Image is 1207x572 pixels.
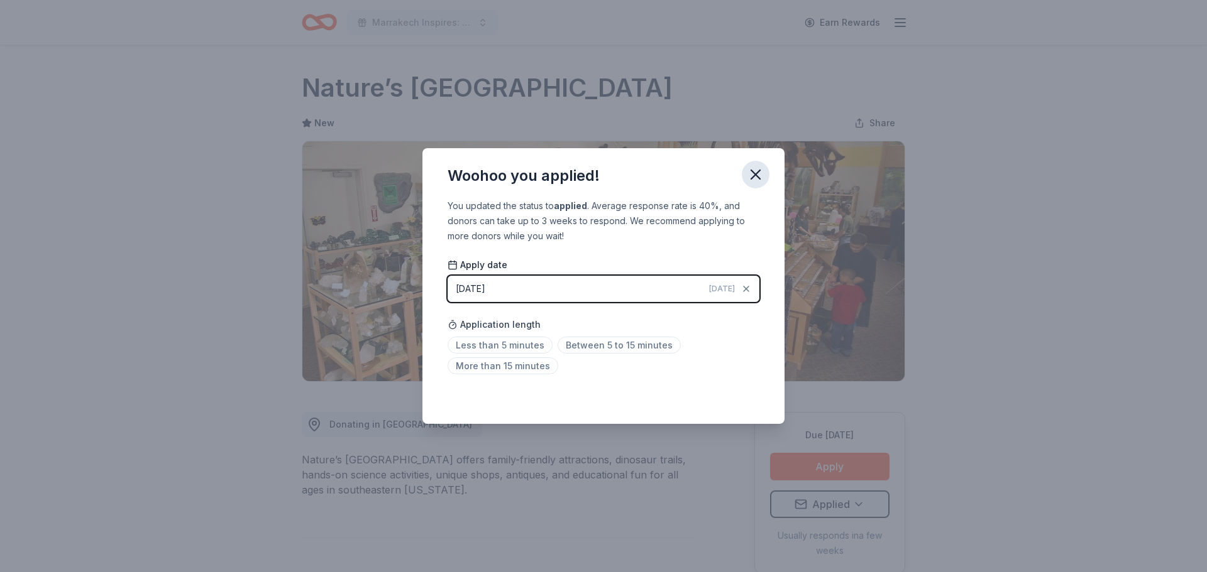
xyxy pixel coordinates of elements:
span: Less than 5 minutes [448,337,553,353]
b: applied [554,200,587,211]
span: Apply date [448,259,507,271]
div: You updated the status to . Average response rate is 40%, and donors can take up to 3 weeks to re... [448,198,759,244]
div: [DATE] [456,281,485,296]
span: Application length [448,317,541,332]
span: More than 15 minutes [448,357,558,374]
span: Between 5 to 15 minutes [558,337,681,353]
div: Woohoo you applied! [448,166,600,186]
button: [DATE][DATE] [448,276,759,302]
span: [DATE] [709,284,735,294]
